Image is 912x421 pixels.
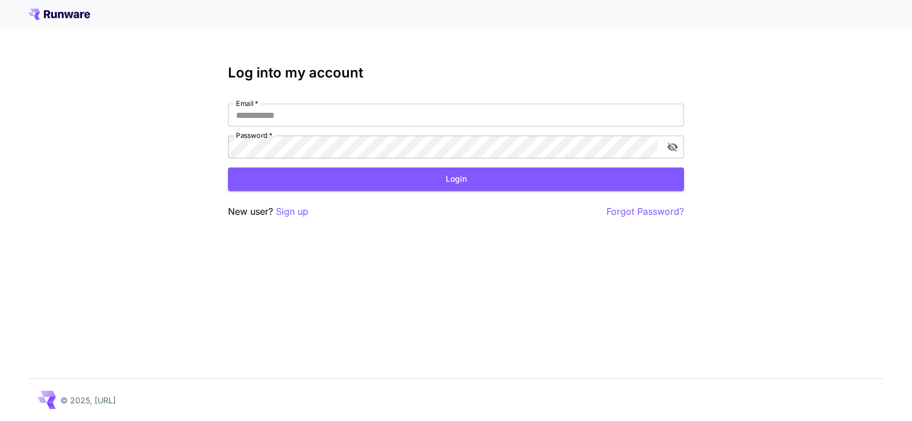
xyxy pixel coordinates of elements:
button: Sign up [276,205,308,219]
p: © 2025, [URL] [60,394,116,406]
button: Forgot Password? [606,205,684,219]
p: New user? [228,205,308,219]
button: Login [228,167,684,191]
label: Password [236,130,272,140]
h3: Log into my account [228,65,684,81]
button: toggle password visibility [662,137,683,157]
label: Email [236,99,258,108]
